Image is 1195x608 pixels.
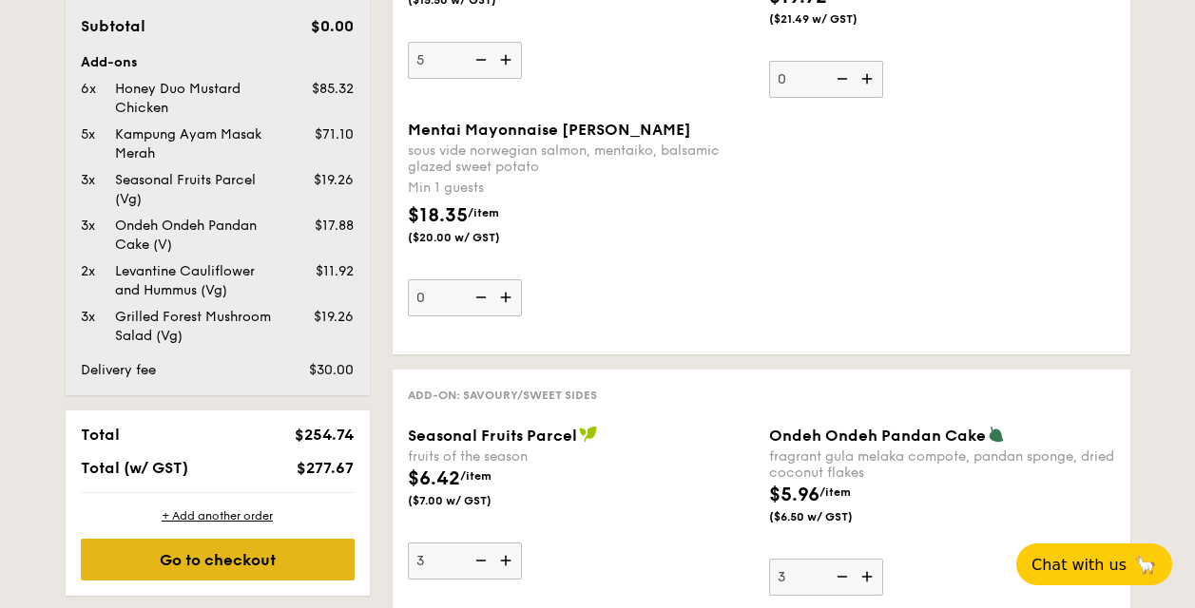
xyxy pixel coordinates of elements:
span: $0.00 [311,17,354,35]
span: Delivery fee [81,362,156,378]
span: ($7.00 w/ GST) [408,493,537,508]
span: Mentai Mayonnaise [PERSON_NAME] [408,121,691,139]
div: Go to checkout [81,539,355,580]
img: icon-add.58712e84.svg [855,61,883,97]
span: Add-on: Savoury/Sweet Sides [408,389,597,402]
div: + Add another order [81,508,355,523]
img: icon-reduce.1d2dbef1.svg [465,279,493,315]
input: housemade sambal marinated chicken, nyonya achar, butterfly blue pea rice$14.22/item($15.50 w/ GST) [408,42,522,79]
img: icon-reduce.1d2dbef1.svg [465,42,493,78]
span: $6.42 [408,467,460,490]
div: 3x [73,308,107,327]
span: $254.74 [295,426,354,444]
div: 5x [73,125,107,144]
input: Seasonal Fruits Parcelfruits of the season$6.42/item($7.00 w/ GST) [408,542,522,579]
div: Kampung Ayam Masak Merah [107,125,280,163]
span: 🦙 [1134,554,1157,576]
img: icon-reduce.1d2dbef1.svg [826,61,855,97]
div: Levantine Cauliflower and Hummus (Vg) [107,262,280,300]
span: /item [460,469,491,483]
span: Total [81,426,120,444]
span: $17.88 [315,218,354,234]
span: $5.96 [769,484,819,506]
div: sous vide norwegian salmon, mentaiko, balsamic glazed sweet potato [408,142,754,175]
span: Total (w/ GST) [81,459,188,477]
span: Subtotal [81,17,145,35]
span: /item [468,206,499,219]
div: fruits of the season [408,448,754,465]
div: 2x [73,262,107,281]
span: $277.67 [297,459,354,477]
div: Seasonal Fruits Parcel (Vg) [107,171,280,209]
span: ($20.00 w/ GST) [408,230,537,245]
span: ($6.50 w/ GST) [769,509,898,524]
input: baked impossible ground beef hamburg, japanese [PERSON_NAME], poached okra and carrot$19.72/item(... [769,61,883,98]
img: icon-add.58712e84.svg [493,279,522,315]
img: icon-reduce.1d2dbef1.svg [465,542,493,579]
span: Seasonal Fruits Parcel [408,427,577,445]
img: icon-add.58712e84.svg [855,559,883,595]
span: Ondeh Ondeh Pandan Cake [769,427,986,445]
span: $71.10 [315,126,354,142]
img: icon-vegan.f8ff3823.svg [579,426,598,443]
img: icon-add.58712e84.svg [493,542,522,579]
img: icon-reduce.1d2dbef1.svg [826,559,855,595]
div: fragrant gula melaka compote, pandan sponge, dried coconut flakes [769,448,1115,481]
div: 3x [73,217,107,236]
span: $11.92 [316,263,354,279]
span: ($21.49 w/ GST) [769,11,898,27]
div: Honey Duo Mustard Chicken [107,80,280,118]
span: $19.26 [314,172,354,188]
div: Min 1 guests [408,179,754,198]
img: icon-vegetarian.fe4039eb.svg [988,426,1005,443]
span: $85.32 [312,81,354,97]
input: Mentai Mayonnaise [PERSON_NAME]sous vide norwegian salmon, mentaiko, balsamic glazed sweet potato... [408,279,522,316]
span: $19.26 [314,309,354,325]
div: Grilled Forest Mushroom Salad (Vg) [107,308,280,346]
div: Add-ons [81,53,355,72]
span: Chat with us [1031,556,1127,574]
span: $18.35 [408,204,468,227]
button: Chat with us🦙 [1016,543,1172,585]
span: /item [819,485,851,499]
span: $30.00 [309,362,354,378]
img: icon-add.58712e84.svg [493,42,522,78]
div: 3x [73,171,107,190]
input: Ondeh Ondeh Pandan Cakefragrant gula melaka compote, pandan sponge, dried coconut flakes$5.96/ite... [769,559,883,596]
div: Ondeh Ondeh Pandan Cake (V) [107,217,280,255]
div: 6x [73,80,107,99]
